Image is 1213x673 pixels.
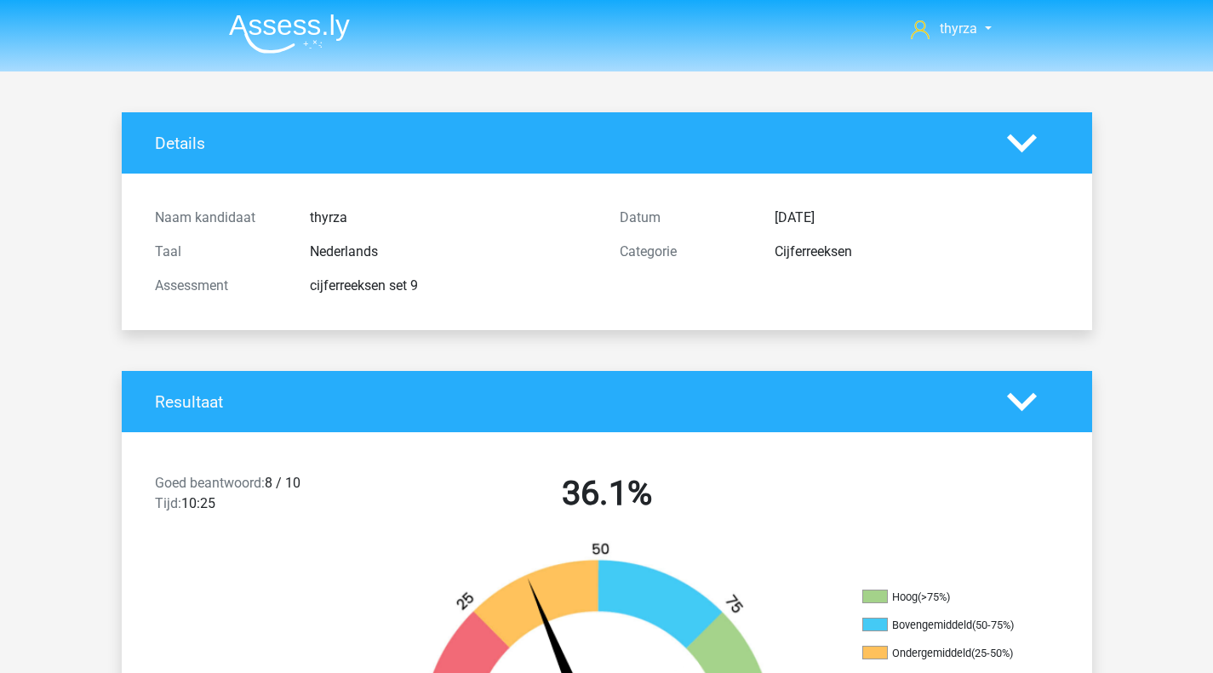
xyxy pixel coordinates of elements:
div: Datum [607,208,762,228]
h4: Details [155,134,981,153]
span: thyrza [940,20,977,37]
h2: 36.1% [387,473,827,514]
a: thyrza [904,19,998,39]
div: 8 / 10 10:25 [142,473,375,521]
div: thyrza [297,208,607,228]
div: Cijferreeksen [762,242,1072,262]
span: Tijd: [155,495,181,511]
h4: Resultaat [155,392,981,412]
div: (50-75%) [972,619,1014,631]
li: Ondergemiddeld [862,646,1033,661]
div: (>75%) [918,590,950,603]
li: Hoog [862,590,1033,605]
div: Nederlands [297,242,607,262]
img: Assessly [229,14,350,54]
div: Categorie [607,242,762,262]
div: Assessment [142,276,297,296]
div: Taal [142,242,297,262]
div: (25-50%) [971,647,1013,659]
div: [DATE] [762,208,1072,228]
div: cijferreeksen set 9 [297,276,607,296]
div: Naam kandidaat [142,208,297,228]
li: Bovengemiddeld [862,618,1033,633]
span: Goed beantwoord: [155,475,265,491]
